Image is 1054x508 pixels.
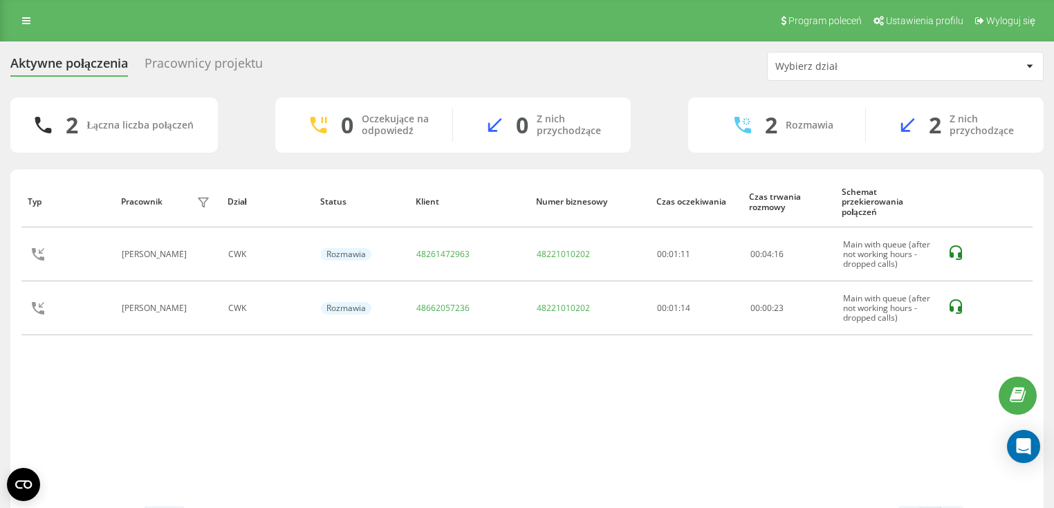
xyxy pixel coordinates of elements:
div: 2 [765,112,777,138]
div: Pracownicy projektu [145,56,263,77]
div: Łączna liczba połączeń [86,120,193,131]
a: 48221010202 [537,302,590,314]
div: Czas trwania rozmowy [749,192,829,212]
div: Czas oczekiwania [656,197,736,207]
div: 00:01:14 [657,303,734,313]
div: 2 [929,112,941,138]
a: 48662057236 [416,302,470,314]
a: 48261472963 [416,248,470,260]
div: Numer biznesowy [536,197,643,207]
div: CWK [228,250,306,259]
a: 48221010202 [537,248,590,260]
div: [PERSON_NAME] [122,303,190,313]
div: 0 [341,112,353,138]
div: Status [320,197,403,207]
div: Main with queue (after not working hours - dropped calls) [843,294,932,323]
div: Open Intercom Messenger [1007,430,1040,463]
span: 00 [750,302,760,314]
span: Program poleceń [788,15,862,26]
div: Typ [28,197,107,207]
button: Open CMP widget [7,468,40,501]
div: Main with queue (after not working hours - dropped calls) [843,240,932,270]
span: Ustawienia profilu [886,15,963,26]
div: : : [750,250,784,259]
div: 0 [516,112,528,138]
div: Wybierz dział [775,61,941,73]
div: Pracownik [121,197,163,207]
div: Z nich przychodzące [950,113,1023,137]
span: 00 [750,248,760,260]
div: CWK [228,303,306,313]
span: 16 [774,248,784,260]
div: Schemat przekierowania połączeń [842,187,933,217]
div: Oczekujące na odpowiedź [362,113,432,137]
div: 00:01:11 [657,250,734,259]
div: Dział [228,197,307,207]
div: Rozmawia [321,248,371,261]
div: : : [750,303,784,313]
div: Klient [416,197,523,207]
div: Rozmawia [786,120,833,131]
div: Aktywne połączenia [10,56,128,77]
span: 23 [774,302,784,314]
span: 04 [762,248,772,260]
div: 2 [66,112,78,138]
div: [PERSON_NAME] [122,250,190,259]
div: Z nich przychodzące [537,113,610,137]
span: Wyloguj się [986,15,1035,26]
span: 00 [762,302,772,314]
div: Rozmawia [321,302,371,314]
